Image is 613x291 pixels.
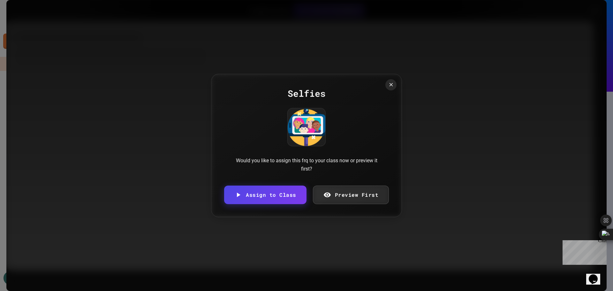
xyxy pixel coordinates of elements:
[230,157,383,173] div: Would you like to assign this frq to your class now or preview it first?
[313,186,389,204] a: Preview First
[224,87,389,100] div: Selfies
[224,186,306,204] a: Assign to Class
[288,108,325,146] img: Selfies
[586,265,607,285] iframe: chat widget
[560,238,607,265] iframe: chat widget
[3,3,44,41] div: Chat with us now!Close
